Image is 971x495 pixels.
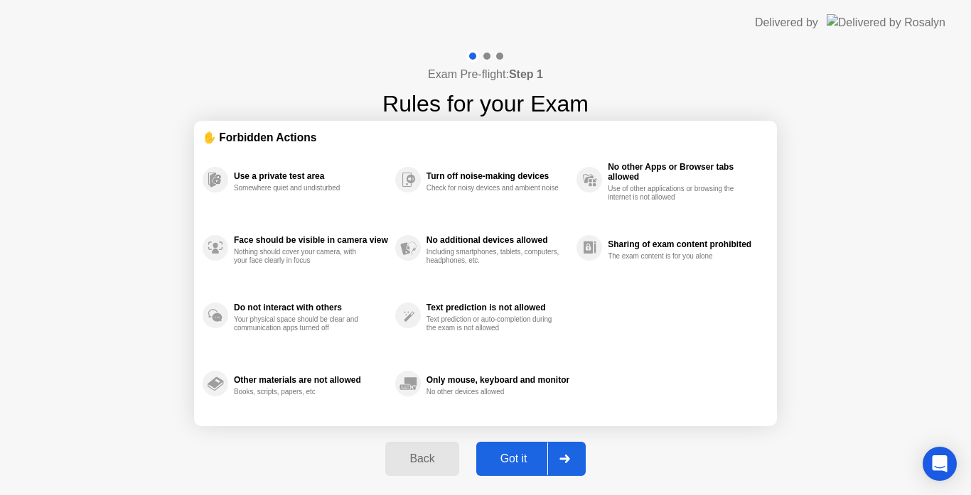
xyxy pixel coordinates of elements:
[476,442,586,476] button: Got it
[428,66,543,83] h4: Exam Pre-flight:
[234,303,388,312] div: Do not interact with others
[427,375,569,385] div: Only mouse, keyboard and monitor
[481,452,547,465] div: Got it
[234,235,388,245] div: Face should be visible in camera view
[755,14,818,31] div: Delivered by
[427,235,569,245] div: No additional devices allowed
[234,315,368,332] div: Your physical space should be clear and communication apps turned off
[390,452,454,465] div: Back
[234,248,368,265] div: Nothing should cover your camera, with your face clearly in focus
[827,14,945,31] img: Delivered by Rosalyn
[427,248,561,265] div: Including smartphones, tablets, computers, headphones, etc.
[385,442,458,476] button: Back
[234,184,368,192] div: Somewhere quiet and undisturbed
[608,239,761,249] div: Sharing of exam content prohibited
[608,185,742,202] div: Use of other applications or browsing the internet is not allowed
[382,87,589,121] h1: Rules for your Exam
[427,315,561,332] div: Text prediction or auto-completion during the exam is not allowed
[234,375,388,385] div: Other materials are not allowed
[923,447,957,481] div: Open Intercom Messenger
[427,171,569,181] div: Turn off noise-making devices
[234,171,388,181] div: Use a private test area
[608,252,742,261] div: The exam content is for you alone
[427,184,561,192] div: Check for noisy devices and ambient noise
[427,388,561,396] div: No other devices allowed
[234,388,368,396] div: Books, scripts, papers, etc
[608,162,761,182] div: No other Apps or Browser tabs allowed
[509,68,543,80] b: Step 1
[427,303,569,312] div: Text prediction is not allowed
[203,129,768,146] div: ✋ Forbidden Actions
